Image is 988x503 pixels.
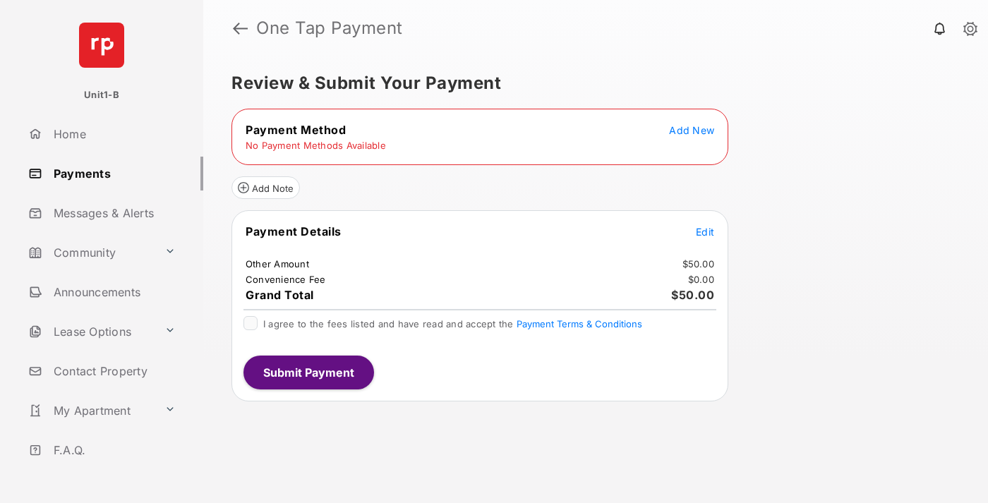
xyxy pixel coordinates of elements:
[246,288,314,302] span: Grand Total
[245,257,310,270] td: Other Amount
[23,275,203,309] a: Announcements
[243,356,374,389] button: Submit Payment
[671,288,714,302] span: $50.00
[231,75,948,92] h5: Review & Submit Your Payment
[682,257,716,270] td: $50.00
[517,318,642,329] button: I agree to the fees listed and have read and accept the
[84,88,119,102] p: Unit1-B
[23,315,159,349] a: Lease Options
[79,23,124,68] img: svg+xml;base64,PHN2ZyB4bWxucz0iaHR0cDovL3d3dy53My5vcmcvMjAwMC9zdmciIHdpZHRoPSI2NCIgaGVpZ2h0PSI2NC...
[669,123,714,137] button: Add New
[23,157,203,190] a: Payments
[23,196,203,230] a: Messages & Alerts
[263,318,642,329] span: I agree to the fees listed and have read and accept the
[687,273,715,286] td: $0.00
[23,236,159,269] a: Community
[696,224,714,238] button: Edit
[231,176,300,199] button: Add Note
[245,273,327,286] td: Convenience Fee
[696,226,714,238] span: Edit
[669,124,714,136] span: Add New
[23,394,159,428] a: My Apartment
[246,123,346,137] span: Payment Method
[23,433,203,467] a: F.A.Q.
[246,224,342,238] span: Payment Details
[256,20,403,37] strong: One Tap Payment
[23,354,203,388] a: Contact Property
[23,117,203,151] a: Home
[245,139,387,152] td: No Payment Methods Available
